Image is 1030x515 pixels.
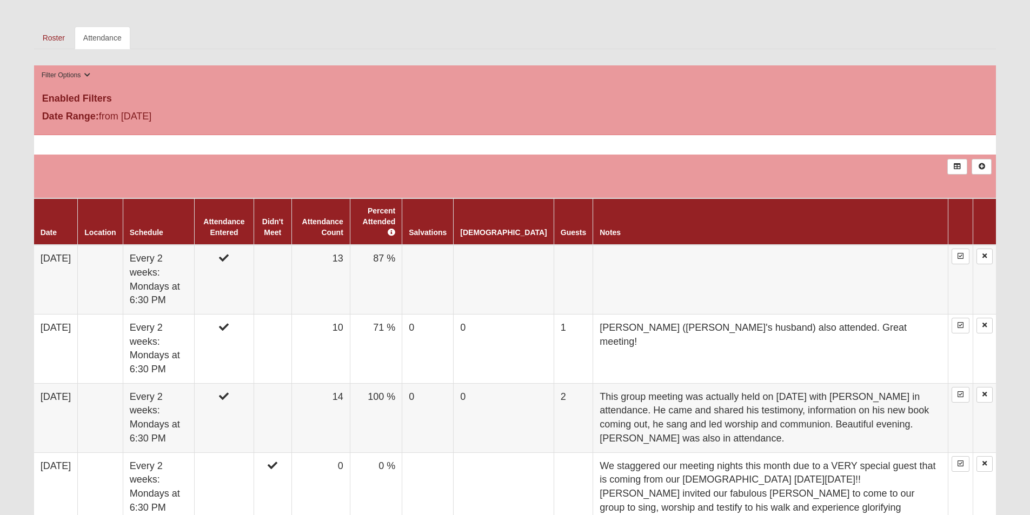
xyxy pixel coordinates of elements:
[554,383,593,452] td: 2
[42,93,988,105] h4: Enabled Filters
[291,245,350,314] td: 13
[291,314,350,383] td: 10
[976,387,993,403] a: Delete
[402,383,454,452] td: 0
[302,217,343,237] a: Attendance Count
[976,249,993,264] a: Delete
[41,228,57,237] a: Date
[291,383,350,452] td: 14
[130,228,163,237] a: Schedule
[123,245,194,314] td: Every 2 weeks: Mondays at 6:30 PM
[600,228,621,237] a: Notes
[34,26,74,49] a: Roster
[976,318,993,333] a: Delete
[952,318,969,333] a: Enter Attendance
[34,245,78,314] td: [DATE]
[454,314,554,383] td: 0
[84,228,116,237] a: Location
[34,109,355,126] div: from [DATE]
[75,26,130,49] a: Attendance
[350,383,402,452] td: 100 %
[952,456,969,472] a: Enter Attendance
[350,245,402,314] td: 87 %
[972,159,992,175] a: Alt+N
[952,387,969,403] a: Enter Attendance
[593,383,948,452] td: This group meeting was actually held on [DATE] with [PERSON_NAME] in attendance. He came and shar...
[262,217,283,237] a: Didn't Meet
[947,159,967,175] a: Export to Excel
[402,198,454,245] th: Salvations
[123,314,194,383] td: Every 2 weeks: Mondays at 6:30 PM
[402,314,454,383] td: 0
[203,217,244,237] a: Attendance Entered
[34,314,78,383] td: [DATE]
[363,206,396,237] a: Percent Attended
[454,383,554,452] td: 0
[350,314,402,383] td: 71 %
[976,456,993,472] a: Delete
[38,70,94,81] button: Filter Options
[593,314,948,383] td: [PERSON_NAME] ([PERSON_NAME]'s husband) also attended. Great meeting!
[952,249,969,264] a: Enter Attendance
[123,383,194,452] td: Every 2 weeks: Mondays at 6:30 PM
[42,109,99,124] label: Date Range:
[34,383,78,452] td: [DATE]
[554,198,593,245] th: Guests
[454,198,554,245] th: [DEMOGRAPHIC_DATA]
[554,314,593,383] td: 1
